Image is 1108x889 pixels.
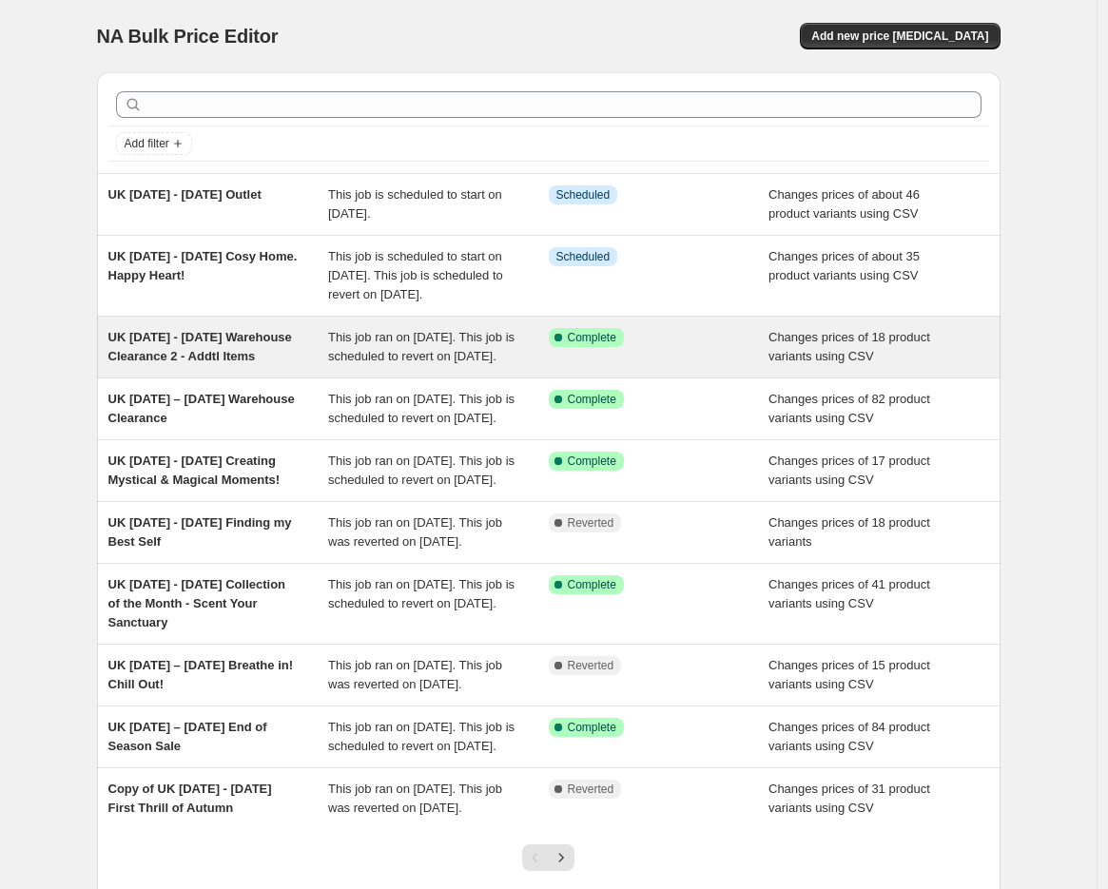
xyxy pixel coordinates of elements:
span: NA Bulk Price Editor [97,26,279,47]
span: This job ran on [DATE]. This job is scheduled to revert on [DATE]. [328,330,515,363]
span: Changes prices of 18 product variants [768,515,930,549]
span: Copy of UK [DATE] - [DATE] First Thrill of Autumn [108,782,272,815]
span: UK [DATE] - [DATE] Outlet [108,187,262,202]
span: Complete [568,454,616,469]
span: This job ran on [DATE]. This job was reverted on [DATE]. [328,782,502,815]
button: Next [548,844,574,871]
span: Reverted [568,515,614,531]
span: This job ran on [DATE]. This job is scheduled to revert on [DATE]. [328,454,515,487]
span: UK [DATE] - [DATE] Warehouse Clearance 2 - Addtl Items [108,330,292,363]
span: Changes prices of 17 product variants using CSV [768,454,930,487]
span: Reverted [568,658,614,673]
span: Changes prices of 82 product variants using CSV [768,392,930,425]
span: UK [DATE] - [DATE] Cosy Home. Happy Heart! [108,249,298,282]
span: This job ran on [DATE]. This job is scheduled to revert on [DATE]. [328,720,515,753]
span: Changes prices of about 46 product variants using CSV [768,187,920,221]
span: Changes prices of 31 product variants using CSV [768,782,930,815]
span: UK [DATE] - [DATE] Collection of the Month - Scent Your Sanctuary [108,577,286,629]
button: Add new price [MEDICAL_DATA] [800,23,1000,49]
nav: Pagination [522,844,574,871]
span: UK [DATE] - [DATE] Creating Mystical & Magical Moments! [108,454,281,487]
span: This job ran on [DATE]. This job is scheduled to revert on [DATE]. [328,577,515,610]
span: This job is scheduled to start on [DATE]. This job is scheduled to revert on [DATE]. [328,249,503,301]
span: Complete [568,330,616,345]
span: Complete [568,720,616,735]
span: Complete [568,392,616,407]
span: Add filter [125,136,169,151]
span: Changes prices of 84 product variants using CSV [768,720,930,753]
span: Scheduled [556,249,611,264]
span: UK [DATE] – [DATE] Warehouse Clearance [108,392,295,425]
span: This job ran on [DATE]. This job is scheduled to revert on [DATE]. [328,392,515,425]
span: UK [DATE] – [DATE] End of Season Sale [108,720,267,753]
span: Reverted [568,782,614,797]
span: This job ran on [DATE]. This job was reverted on [DATE]. [328,658,502,691]
span: This job ran on [DATE]. This job was reverted on [DATE]. [328,515,502,549]
button: Add filter [116,132,192,155]
span: Changes prices of about 35 product variants using CSV [768,249,920,282]
span: Changes prices of 18 product variants using CSV [768,330,930,363]
span: UK [DATE] - [DATE] Finding my Best Self [108,515,292,549]
span: UK [DATE] – [DATE] Breathe in! Chill Out! [108,658,294,691]
span: Complete [568,577,616,592]
span: This job is scheduled to start on [DATE]. [328,187,502,221]
span: Scheduled [556,187,611,203]
span: Add new price [MEDICAL_DATA] [811,29,988,44]
span: Changes prices of 41 product variants using CSV [768,577,930,610]
span: Changes prices of 15 product variants using CSV [768,658,930,691]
